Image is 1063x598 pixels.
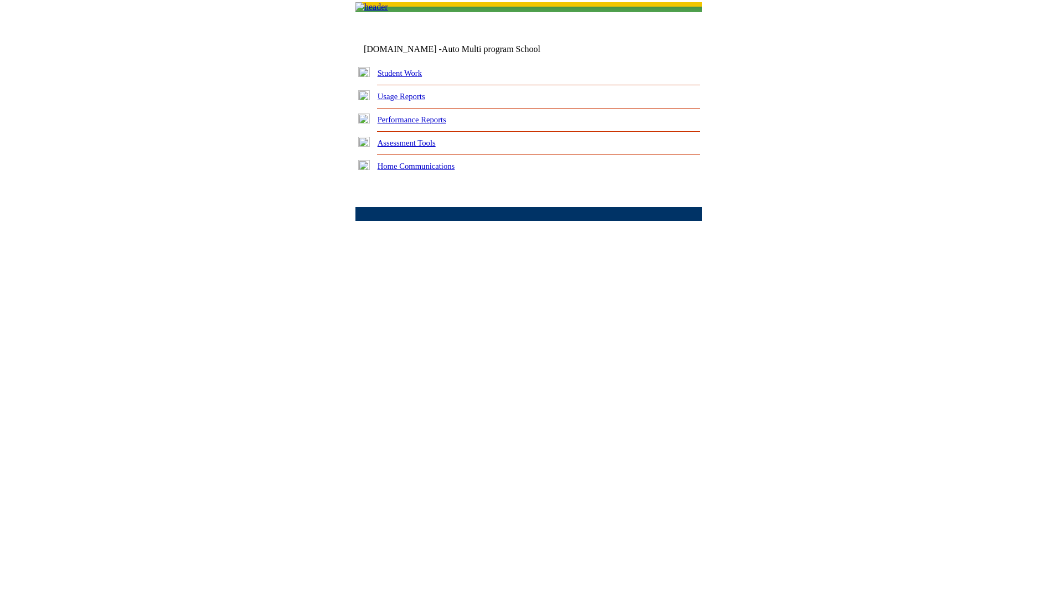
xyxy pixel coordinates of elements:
[355,2,388,12] img: header
[358,114,370,123] img: plus.gif
[358,160,370,170] img: plus.gif
[378,162,455,171] a: Home Communications
[378,92,425,101] a: Usage Reports
[358,67,370,77] img: plus.gif
[442,44,540,54] nobr: Auto Multi program School
[364,44,567,54] td: [DOMAIN_NAME] -
[378,138,436,147] a: Assessment Tools
[378,115,446,124] a: Performance Reports
[358,90,370,100] img: plus.gif
[358,137,370,147] img: plus.gif
[378,69,422,78] a: Student Work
